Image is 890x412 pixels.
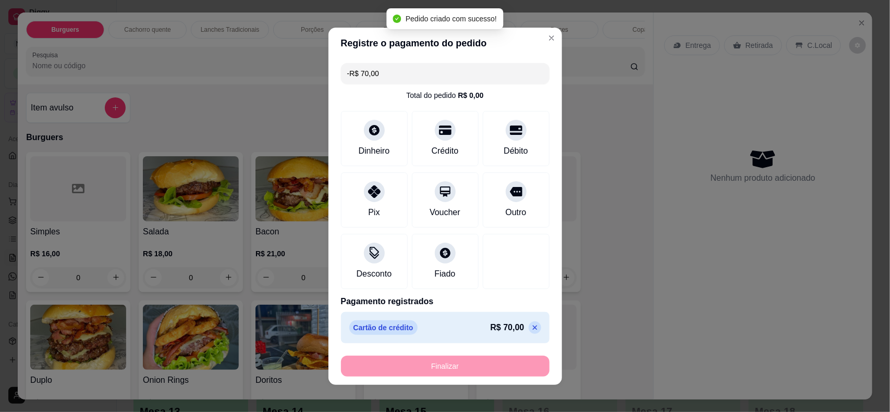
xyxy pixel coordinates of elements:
p: Cartão de crédito [349,320,418,335]
div: Desconto [357,268,392,280]
span: check-circle [393,15,401,23]
button: Close [543,30,560,46]
div: Pix [368,206,380,219]
div: Outro [505,206,526,219]
input: Ex.: hambúrguer de cordeiro [347,63,543,84]
p: Pagamento registrados [341,295,550,308]
div: Voucher [430,206,460,219]
div: Débito [504,145,528,157]
p: R$ 70,00 [491,321,525,334]
div: Crédito [432,145,459,157]
div: Fiado [434,268,455,280]
div: Total do pedido [406,90,483,101]
span: Pedido criado com sucesso! [406,15,497,23]
div: Dinheiro [359,145,390,157]
div: R$ 0,00 [458,90,483,101]
header: Registre o pagamento do pedido [328,28,562,59]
